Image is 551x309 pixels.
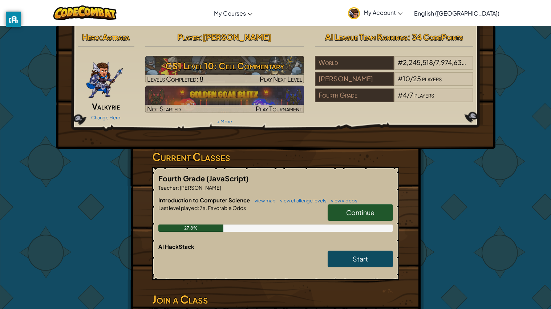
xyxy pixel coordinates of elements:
[410,3,503,23] a: English ([GEOGRAPHIC_DATA])
[145,56,304,83] img: CS1 Level 10: Cell Commentary
[398,91,403,99] span: #
[158,197,251,203] span: Introduction to Computer Science
[403,74,410,83] span: 10
[348,7,360,19] img: avatar
[102,32,130,42] span: Astraea
[398,58,403,66] span: #
[403,91,407,99] span: 4
[414,9,499,17] span: English ([GEOGRAPHIC_DATA])
[179,184,221,191] span: [PERSON_NAME]
[422,74,442,83] span: players
[407,91,410,99] span: /
[315,72,394,86] div: [PERSON_NAME]
[413,74,421,83] span: 25
[178,32,200,42] span: Player
[353,255,368,263] span: Start
[315,56,394,70] div: World
[152,291,399,308] h3: Join a Class
[86,56,123,99] img: ValkyriePose.png
[91,115,121,120] a: Change Hero
[315,63,474,71] a: World#2,245,518/7,974,639players
[200,32,203,42] span: :
[203,32,271,42] span: [PERSON_NAME]
[147,104,181,113] span: Not Started
[6,12,21,27] button: privacy banner
[198,205,199,211] span: :
[467,58,486,66] span: players
[158,205,198,211] span: Last level played
[147,75,203,83] span: Levels Completed: 8
[328,251,393,267] a: Start
[199,205,207,211] span: 7a.
[408,32,463,42] span: : 34 CodePoints
[346,208,374,217] span: Continue
[315,95,474,104] a: Fourth Grade#4/7players
[158,184,178,191] span: Teacher
[364,9,402,16] span: My Account
[260,75,302,83] span: Play Next Level
[82,32,100,42] span: Hero
[256,104,302,113] span: Play Tournament
[145,56,304,83] a: Play Next Level
[92,101,120,111] span: Valkyrie
[436,58,466,66] span: 7,974,639
[403,58,433,66] span: 2,245,518
[315,79,474,87] a: [PERSON_NAME]#10/25players
[145,58,304,74] h3: CS1 Level 10: Cell Commentary
[178,184,179,191] span: :
[251,198,276,203] a: view map
[325,32,408,42] span: AI League Team Rankings
[207,205,246,211] span: Favorable Odds
[433,58,436,66] span: /
[410,91,413,99] span: 7
[145,86,304,113] img: Golden Goal
[152,149,399,165] h3: Current Classes
[276,198,327,203] a: view challenge levels
[158,243,194,250] span: AI HackStack
[410,74,413,83] span: /
[206,174,249,183] span: (JavaScript)
[327,198,357,203] a: view videos
[217,119,232,124] a: + More
[398,74,403,83] span: #
[145,86,304,113] a: Not StartedPlay Tournament
[158,224,224,232] div: 27.8%
[315,88,394,102] div: Fourth Grade
[100,32,102,42] span: :
[214,9,246,17] span: My Courses
[210,3,256,23] a: My Courses
[53,5,117,20] img: CodeCombat logo
[344,1,406,24] a: My Account
[414,91,434,99] span: players
[158,174,206,183] span: Fourth Grade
